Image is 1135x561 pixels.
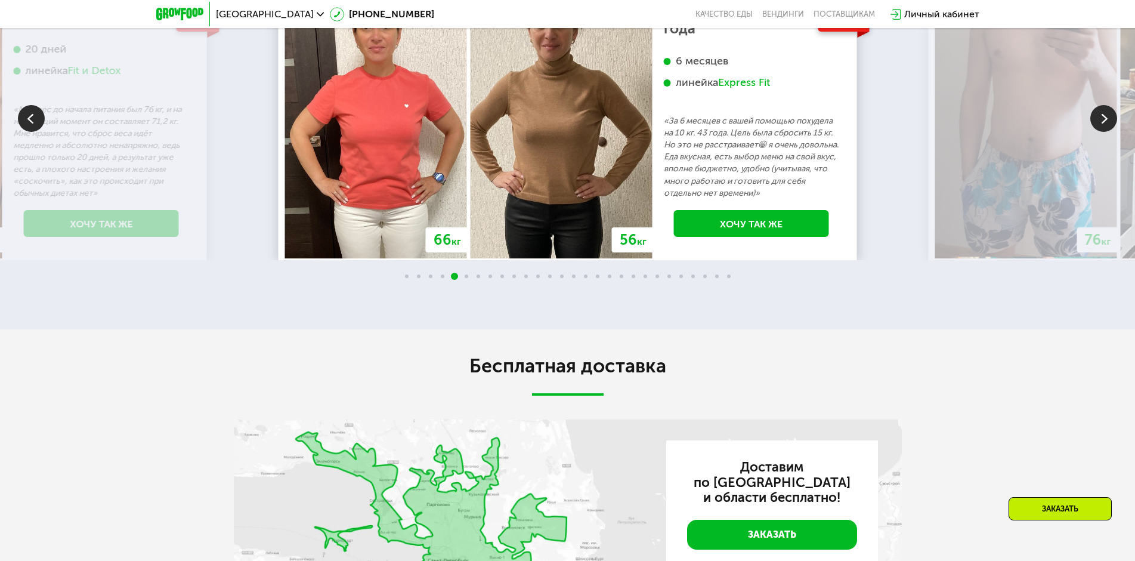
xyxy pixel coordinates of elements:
span: кг [1102,236,1111,247]
div: Fit и Detox [68,64,121,78]
div: поставщикам [814,10,875,19]
a: [PHONE_NUMBER] [330,7,434,21]
div: линейка [664,76,839,90]
div: Личный кабинет [904,7,979,21]
a: Вендинги [762,10,804,19]
div: Заказать [1009,497,1112,520]
h2: Бесплатная доставка [234,354,902,378]
span: кг [451,236,461,247]
div: 6 месяцев [664,54,839,68]
a: Хочу так же [24,210,179,237]
a: Заказать [687,520,857,550]
p: «Мой вес до начала питания был 76 кг, и на настоящий момент он составляет 71,2 кг. Мне нравится, ... [14,104,189,199]
h3: Доставим по [GEOGRAPHIC_DATA] и области бесплатно! [687,460,857,506]
img: Slide left [18,105,45,132]
p: «За 6 месяцев с вашей помощью похудела на 10 кг. 43 года. Цель была сбросить 15 кг. Но это не рас... [664,115,839,199]
div: 66 [426,227,469,252]
img: Slide right [1090,105,1117,132]
div: 76 [1077,227,1119,252]
div: линейка [14,64,189,78]
div: 20 дней [14,42,189,56]
div: Express Fit [718,76,770,90]
div: [PERSON_NAME], 43 года [664,11,839,35]
a: Качество еды [695,10,753,19]
span: [GEOGRAPHIC_DATA] [216,10,314,19]
span: кг [637,236,647,247]
div: 56 [612,227,654,252]
a: Хочу так же [674,210,829,237]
